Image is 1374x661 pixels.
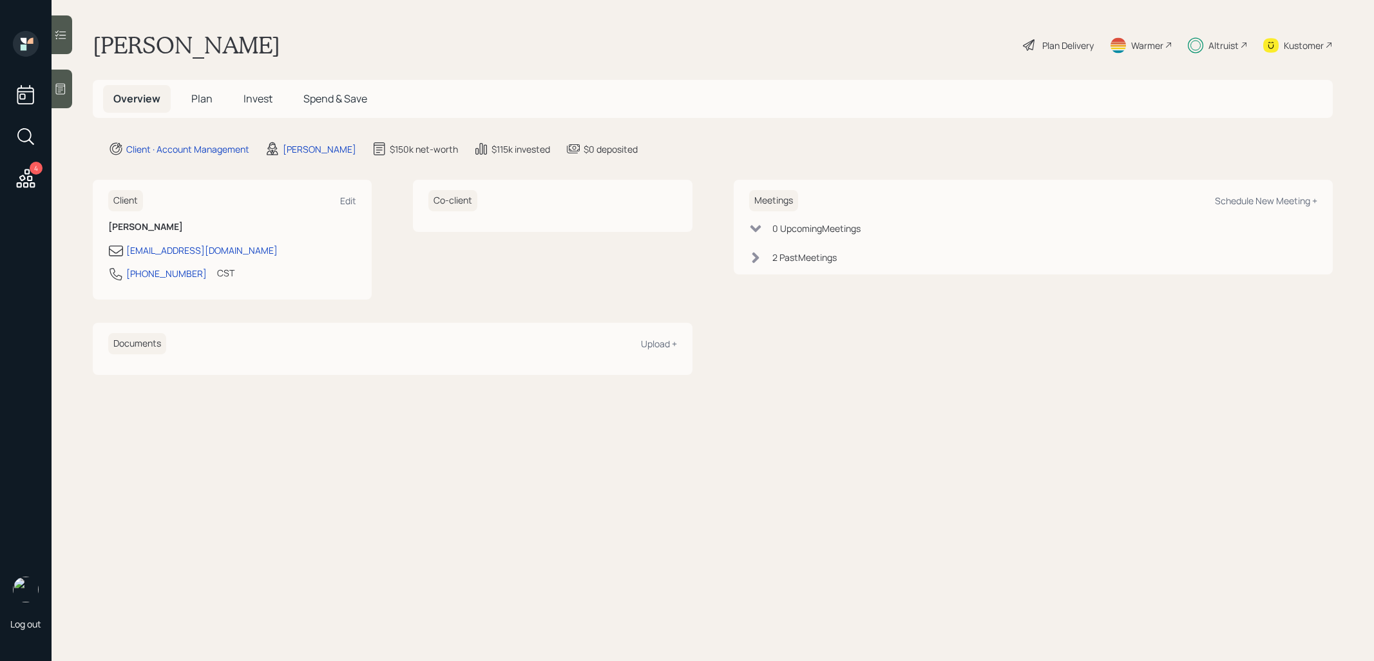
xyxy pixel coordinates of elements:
h6: Client [108,190,143,211]
div: Warmer [1131,39,1163,52]
div: [PERSON_NAME] [283,142,356,156]
div: $115k invested [491,142,550,156]
div: Schedule New Meeting + [1215,195,1317,207]
div: CST [217,266,234,280]
div: $150k net-worth [390,142,458,156]
span: Spend & Save [303,91,367,106]
div: 4 [30,162,43,175]
span: Overview [113,91,160,106]
div: Log out [10,618,41,630]
div: 2 Past Meeting s [772,251,837,264]
div: Upload + [641,338,677,350]
h6: Meetings [749,190,798,211]
div: [EMAIL_ADDRESS][DOMAIN_NAME] [126,244,278,257]
span: Plan [191,91,213,106]
div: 0 Upcoming Meeting s [772,222,861,235]
div: Client · Account Management [126,142,249,156]
h6: Documents [108,333,166,354]
h1: [PERSON_NAME] [93,31,280,59]
div: $0 deposited [584,142,638,156]
h6: [PERSON_NAME] [108,222,356,233]
div: Edit [340,195,356,207]
div: Kustomer [1284,39,1324,52]
div: Altruist [1208,39,1239,52]
span: Invest [243,91,272,106]
div: [PHONE_NUMBER] [126,267,207,280]
h6: Co-client [428,190,477,211]
img: treva-nostdahl-headshot.png [13,577,39,602]
div: Plan Delivery [1042,39,1094,52]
